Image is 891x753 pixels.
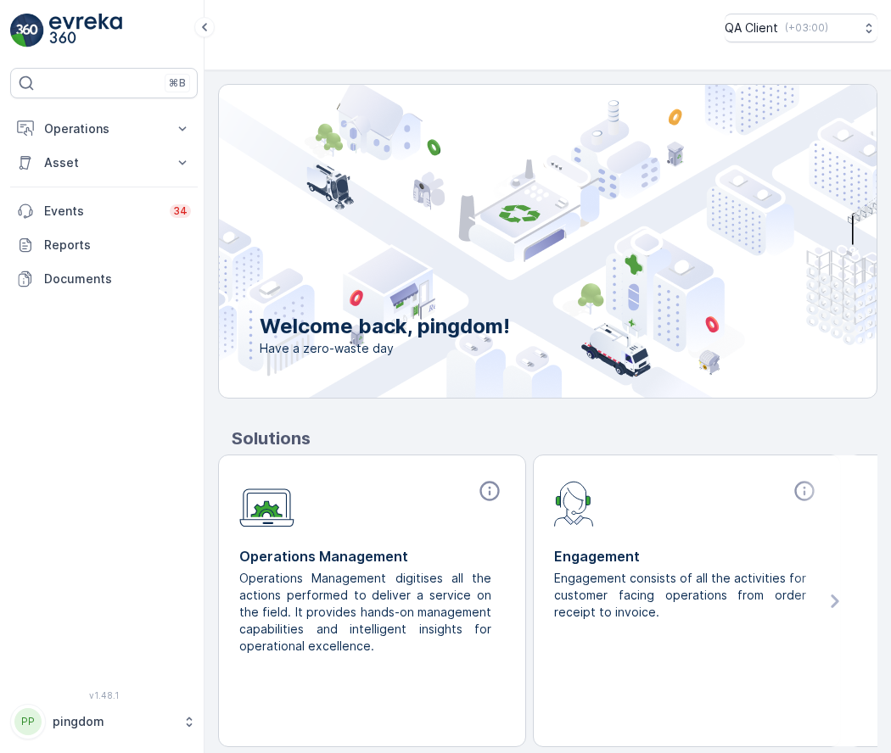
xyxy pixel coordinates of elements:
p: Engagement [554,546,820,566]
p: Welcome back, pingdom! [260,313,510,340]
button: PPpingdom [10,704,198,739]
button: Asset [10,146,198,180]
p: Reports [44,237,191,254]
p: Operations Management digitises all the actions performed to deliver a service on the field. It p... [239,570,491,655]
img: logo [10,14,44,47]
a: Documents [10,262,198,296]
p: QA Client [725,20,778,36]
p: 34 [173,204,188,218]
p: Engagement consists of all the activities for customer facing operations from order receipt to in... [554,570,806,621]
span: Have a zero-waste day [260,340,510,357]
p: Solutions [232,426,877,451]
div: PP [14,708,42,735]
img: city illustration [143,85,877,398]
p: Asset [44,154,164,171]
p: Operations [44,120,164,137]
p: ( +03:00 ) [785,21,828,35]
a: Reports [10,228,198,262]
button: QA Client(+03:00) [725,14,877,42]
img: module-icon [554,479,594,527]
p: Operations Management [239,546,505,566]
p: ⌘B [169,76,186,90]
a: Events34 [10,194,198,228]
span: v 1.48.1 [10,690,198,700]
img: module-icon [239,479,294,527]
img: logo_light-DOdMpM7g.png [49,14,122,47]
p: pingdom [53,713,174,730]
p: Events [44,203,160,220]
p: Documents [44,271,191,287]
button: Operations [10,112,198,146]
